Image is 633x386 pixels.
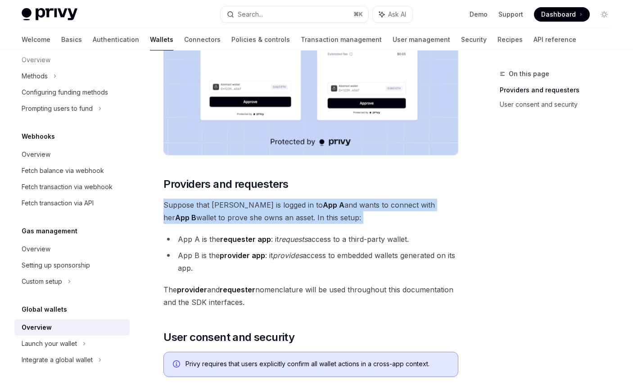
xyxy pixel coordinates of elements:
div: Setting up sponsorship [22,260,90,271]
a: Setting up sponsorship [14,257,130,273]
span: User consent and security [163,330,294,345]
div: Privy requires that users explicitly confirm all wallet actions in a cross-app context. [185,359,449,369]
div: Fetch transaction via webhook [22,182,113,192]
div: Configuring funding methods [22,87,108,98]
a: Overview [14,241,130,257]
span: Dashboard [541,10,576,19]
div: Prompting users to fund [22,103,93,114]
a: API reference [534,29,576,50]
svg: Info [173,360,182,369]
a: Demo [470,10,488,19]
span: On this page [509,68,549,79]
button: Ask AI [373,6,412,23]
a: Transaction management [301,29,382,50]
strong: App B [175,213,196,222]
a: Security [461,29,487,50]
a: Recipes [497,29,523,50]
div: Search... [238,9,263,20]
span: Providers and requesters [163,177,289,191]
div: Overview [22,244,50,254]
h5: Webhooks [22,131,55,142]
strong: provider app [220,251,265,260]
h5: Gas management [22,226,77,236]
div: Overview [22,322,52,333]
div: Fetch balance via webhook [22,165,104,176]
div: Overview [22,149,50,160]
button: Search...⌘K [221,6,368,23]
a: Overview [14,319,130,336]
a: Fetch transaction via webhook [14,179,130,195]
div: Integrate a global wallet [22,354,93,365]
a: Connectors [184,29,221,50]
a: Policies & controls [231,29,290,50]
a: User consent and security [500,97,619,112]
a: Authentication [93,29,139,50]
span: Suppose that [PERSON_NAME] is logged in to and wants to connect with her wallet to prove she owns... [163,199,458,224]
a: Wallets [150,29,173,50]
a: Welcome [22,29,50,50]
div: Custom setup [22,276,62,287]
a: Dashboard [534,7,590,22]
h5: Global wallets [22,304,67,315]
a: Basics [61,29,82,50]
span: Ask AI [388,10,406,19]
a: Fetch transaction via API [14,195,130,211]
div: Methods [22,71,48,82]
a: Fetch balance via webhook [14,163,130,179]
span: The and nomenclature will be used throughout this documentation and the SDK interfaces. [163,283,458,309]
img: light logo [22,8,77,21]
a: Configuring funding methods [14,84,130,100]
strong: requester app [220,235,271,244]
a: User management [393,29,450,50]
strong: App A [323,200,344,209]
li: App B is the : it access to embedded wallets generated on its app. [163,249,458,274]
a: Overview [14,146,130,163]
div: Fetch transaction via API [22,198,94,209]
em: provides [273,251,303,260]
span: ⌘ K [353,11,363,18]
a: Support [498,10,523,19]
strong: provider [177,285,207,294]
div: Launch your wallet [22,338,77,349]
a: Providers and requesters [500,83,619,97]
em: requests [279,235,307,244]
li: App A is the : it access to a third-party wallet. [163,233,458,245]
button: Toggle dark mode [597,7,611,22]
strong: requester [220,285,255,294]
